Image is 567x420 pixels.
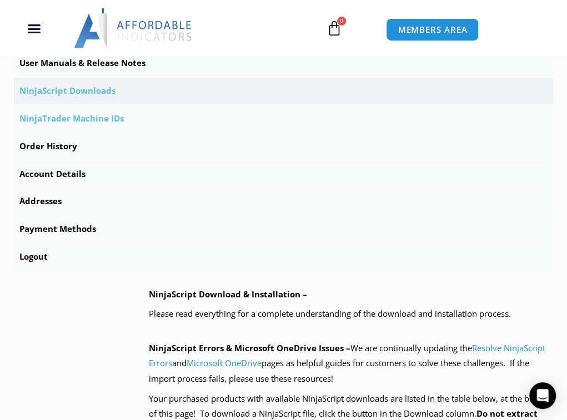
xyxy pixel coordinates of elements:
a: 0 [310,12,359,44]
a: NinjaTrader Machine IDs [14,105,553,132]
a: Microsoft OneDrive [187,357,262,368]
b: NinjaScript Download & Installation – [149,289,307,300]
a: Order History [14,133,553,160]
p: Please read everything for a complete understanding of the download and installation process. [149,306,553,322]
a: MEMBERS AREA [386,18,479,41]
p: We are continually updating the and pages as helpful guides for customers to solve these challeng... [149,341,553,387]
a: Account Details [14,161,553,188]
a: User Manuals & Release Notes [14,50,553,77]
a: NinjaScript Downloads [14,78,553,104]
a: Payment Methods [14,216,553,242]
div: Open Intercom Messenger [529,382,556,409]
span: MEMBERS AREA [398,26,467,34]
a: Logout [14,244,553,270]
a: Addresses [14,188,553,215]
b: NinjaScript Errors & Microsoft OneDrive Issues – [149,342,350,353]
div: Menu Toggle [6,18,62,39]
img: LogoAI | Affordable Indicators – NinjaTrader [74,8,193,48]
nav: Account pages [14,22,553,270]
span: 0 [337,17,346,26]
